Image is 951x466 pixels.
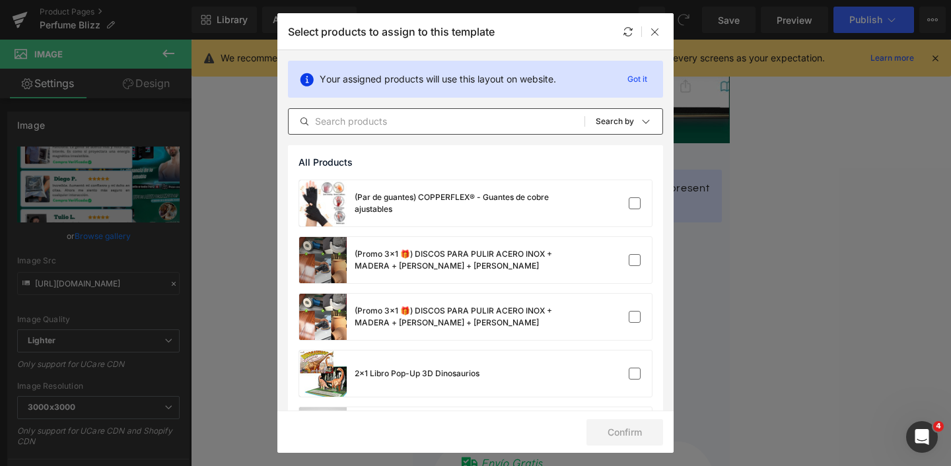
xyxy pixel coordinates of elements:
[933,421,944,432] span: 4
[299,294,347,340] a: product-img
[299,157,353,168] span: All Products
[289,114,584,129] input: Search products
[299,180,347,226] a: product-img
[44,143,131,154] span: Assign a product
[355,368,479,380] div: 2x1 Libro Pop-Up 3D Dinosaurios
[299,237,347,283] a: product-img
[44,141,299,172] span: and use this template to present it on live store
[596,117,634,126] p: Search by
[88,310,229,323] a: [PERSON_NAME] de Dragón
[320,72,556,86] p: Your assigned products will use this layout on website.
[299,350,347,397] a: product-img
[355,191,553,215] div: (Par de guantes) COPPERFLEX® - Guantes de cobre ajustables
[67,123,250,306] img: Cadena Corazón de Dragón
[161,327,205,346] span: S/. 79.00
[355,305,553,329] div: (Promo 3x1 🎁) DISCOS PARA PULIR ACERO INOX + MADERA + [PERSON_NAME] + [PERSON_NAME]
[622,71,652,87] p: Got it
[288,25,495,38] p: Select products to assign to this template
[83,346,234,378] button: Pago Contra Entrega
[112,331,156,341] span: S/. 99.00
[586,419,663,446] button: Confirm
[299,407,347,453] a: product-img
[906,421,938,453] iframe: Intercom live chat
[355,248,553,272] div: (Promo 3x1 🎁) DISCOS PARA PULIR ACERO INOX + MADERA + [PERSON_NAME] + [PERSON_NAME]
